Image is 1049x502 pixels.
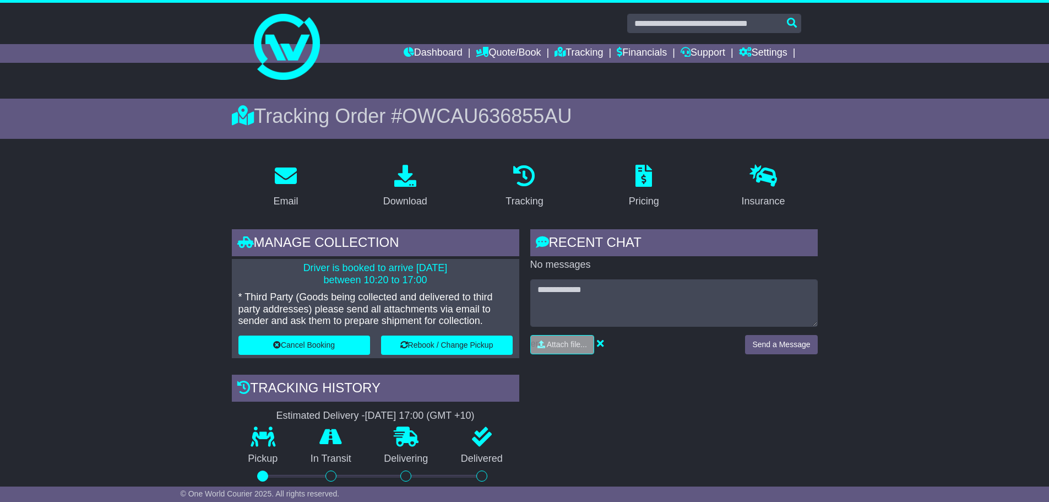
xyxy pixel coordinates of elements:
[530,259,818,271] p: No messages
[238,262,513,286] p: Driver is booked to arrive [DATE] between 10:20 to 17:00
[622,161,666,213] a: Pricing
[266,161,305,213] a: Email
[368,453,445,465] p: Delivering
[617,44,667,63] a: Financials
[383,194,427,209] div: Download
[232,375,519,404] div: Tracking history
[402,105,572,127] span: OWCAU636855AU
[476,44,541,63] a: Quote/Book
[181,489,340,498] span: © One World Courier 2025. All rights reserved.
[629,194,659,209] div: Pricing
[739,44,787,63] a: Settings
[506,194,543,209] div: Tracking
[530,229,818,259] div: RECENT CHAT
[742,194,785,209] div: Insurance
[555,44,603,63] a: Tracking
[232,229,519,259] div: Manage collection
[294,453,368,465] p: In Transit
[745,335,817,354] button: Send a Message
[735,161,792,213] a: Insurance
[238,336,370,355] button: Cancel Booking
[232,453,295,465] p: Pickup
[376,161,434,213] a: Download
[365,410,475,422] div: [DATE] 17:00 (GMT +10)
[498,161,550,213] a: Tracking
[681,44,725,63] a: Support
[232,410,519,422] div: Estimated Delivery -
[238,292,513,327] p: * Third Party (Goods being collected and delivered to third party addresses) please send all atta...
[444,453,519,465] p: Delivered
[404,44,463,63] a: Dashboard
[273,194,298,209] div: Email
[381,336,513,355] button: Rebook / Change Pickup
[232,104,818,128] div: Tracking Order #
